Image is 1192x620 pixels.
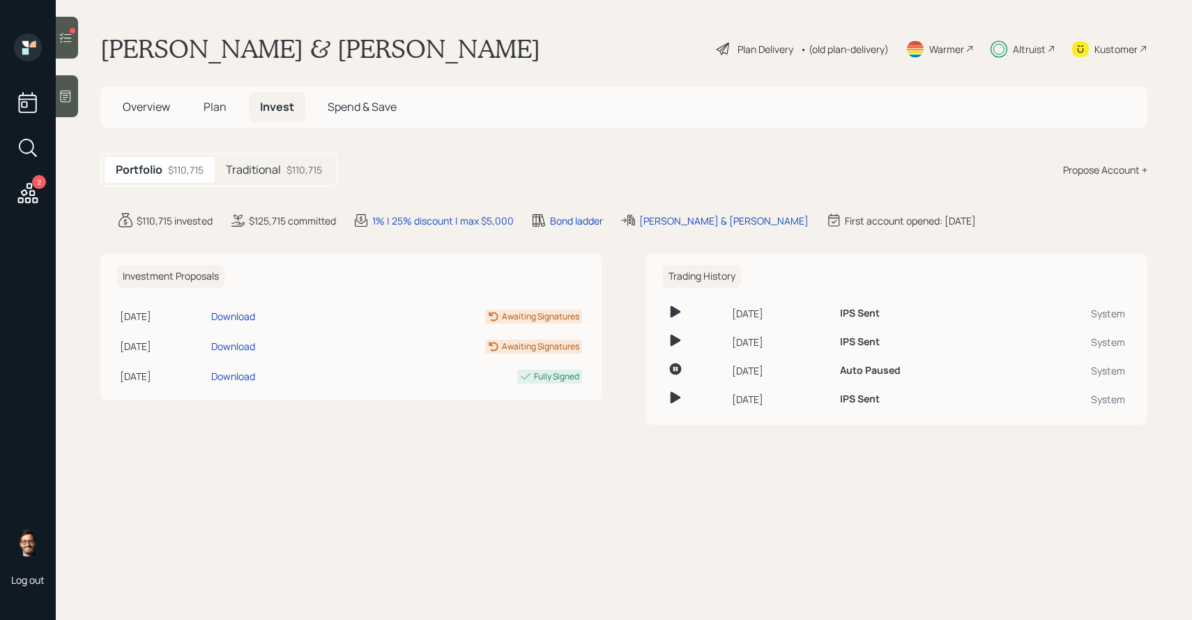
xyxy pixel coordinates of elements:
span: Invest [260,99,294,114]
h5: Portfolio [116,163,162,176]
div: System [1021,335,1125,349]
div: Download [211,309,255,324]
div: [PERSON_NAME] & [PERSON_NAME] [639,213,809,228]
div: • (old plan-delivery) [800,42,889,56]
div: System [1021,392,1125,407]
div: Awaiting Signatures [502,340,579,353]
div: $125,715 committed [249,213,336,228]
div: [DATE] [732,363,828,378]
span: Spend & Save [328,99,397,114]
div: Bond ladder [550,213,603,228]
div: Download [211,339,255,354]
div: [DATE] [732,306,828,321]
div: $110,715 invested [137,213,213,228]
h6: Trading History [663,265,741,288]
div: Altruist [1013,42,1046,56]
h6: Auto Paused [840,365,901,377]
div: Log out [11,573,45,587]
h6: IPS Sent [840,308,880,319]
div: Plan Delivery [738,42,793,56]
div: [DATE] [120,339,206,354]
div: [DATE] [120,309,206,324]
h6: IPS Sent [840,393,880,405]
div: [DATE] [732,335,828,349]
img: sami-boghos-headshot.png [14,529,42,557]
div: [DATE] [732,392,828,407]
div: System [1021,306,1125,321]
div: Fully Signed [534,370,579,383]
div: Awaiting Signatures [502,310,579,323]
h6: Investment Proposals [117,265,224,288]
div: $110,715 [286,162,322,177]
div: System [1021,363,1125,378]
div: Download [211,369,255,384]
div: 2 [32,175,46,189]
div: Warmer [929,42,964,56]
span: Overview [123,99,170,114]
h1: [PERSON_NAME] & [PERSON_NAME] [100,33,540,64]
div: Propose Account + [1063,162,1147,177]
span: Plan [204,99,227,114]
div: 1% | 25% discount | max $5,000 [372,213,514,228]
h6: IPS Sent [840,336,880,348]
div: $110,715 [168,162,204,177]
div: [DATE] [120,369,206,384]
div: First account opened: [DATE] [845,213,976,228]
div: Kustomer [1094,42,1138,56]
h5: Traditional [226,163,281,176]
